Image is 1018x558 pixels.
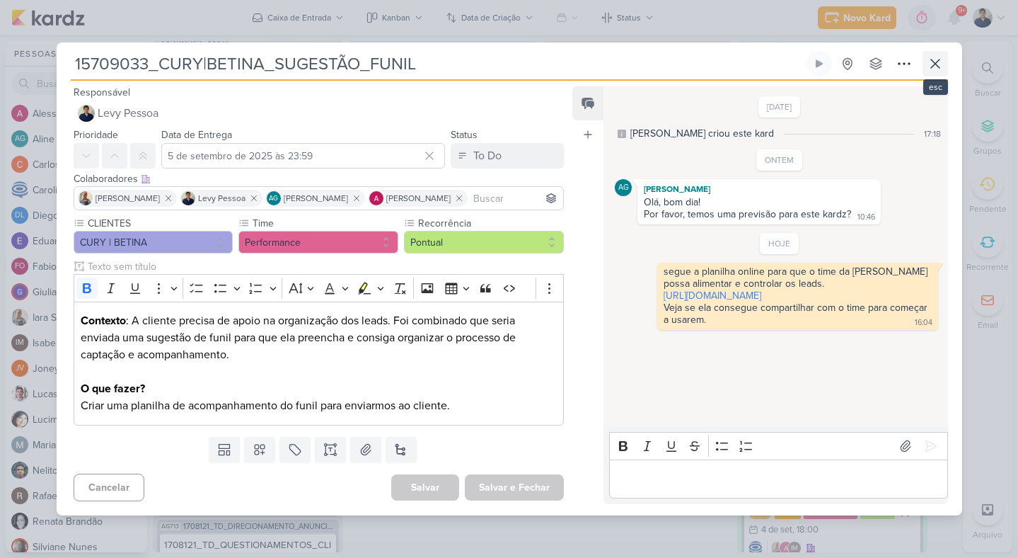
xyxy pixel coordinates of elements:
label: Prioridade [74,129,118,141]
input: Select a date [161,143,446,169]
input: Buscar [470,190,561,207]
input: Kard Sem Título [71,51,804,76]
div: 16:04 [915,317,932,329]
span: [PERSON_NAME] [386,192,451,205]
p: : A cliente precisa de apoio na organização dos leads. Foi combinado que seria enviada uma sugest... [81,312,556,380]
button: Cancelar [74,474,144,501]
div: Veja se ela consegue compartilhar com o time para começar a usarem. [664,302,930,326]
button: Levy Pessoa [74,101,565,126]
button: CURY | BETINA [74,231,233,254]
span: Levy Pessoa [198,192,245,205]
p: AG [269,195,278,203]
button: To Do [451,143,564,169]
div: Aline Gimenez Graciano [267,191,281,205]
label: Responsável [74,86,130,98]
div: [PERSON_NAME] criou este kard [630,126,774,141]
label: Data de Entrega [161,129,232,141]
p: AG [618,184,629,192]
span: Levy Pessoa [98,105,158,122]
div: Aline Gimenez Graciano [615,179,632,196]
div: Por favor, temos uma previsão para este kardz? [644,208,851,220]
span: [PERSON_NAME] [284,192,348,205]
button: Pontual [404,231,564,254]
div: segue a planilha online para que o time da [PERSON_NAME] possa alimentar e controlar os leads. [664,266,931,290]
strong: O que fazer? [81,382,145,396]
input: Texto sem título [85,259,565,274]
span: [PERSON_NAME] [96,192,160,205]
div: Editor editing area: main [74,302,565,426]
div: 17:18 [924,127,941,140]
div: Olá, bom dia! [644,196,874,208]
label: Recorrência [417,216,564,231]
button: Performance [238,231,398,254]
div: Editor toolbar [609,432,947,460]
div: Colaboradores [74,171,565,186]
img: Levy Pessoa [78,105,95,122]
div: 10:46 [857,212,875,223]
div: [PERSON_NAME] [640,182,878,196]
div: esc [923,79,948,95]
label: Status [451,129,478,141]
div: Editor editing area: main [609,460,947,499]
div: Editor toolbar [74,274,565,302]
label: CLIENTES [86,216,233,231]
div: Ligar relógio [814,58,825,69]
img: Levy Pessoa [181,191,195,205]
img: Alessandra Gomes [369,191,383,205]
img: Iara Santos [79,191,93,205]
strong: Contexto [81,314,126,328]
a: [URL][DOMAIN_NAME] [664,290,761,302]
p: Criar uma planilha de acompanhamento do funil para enviarmos ao cliente. [81,397,556,414]
label: Time [251,216,398,231]
div: To Do [473,147,502,164]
